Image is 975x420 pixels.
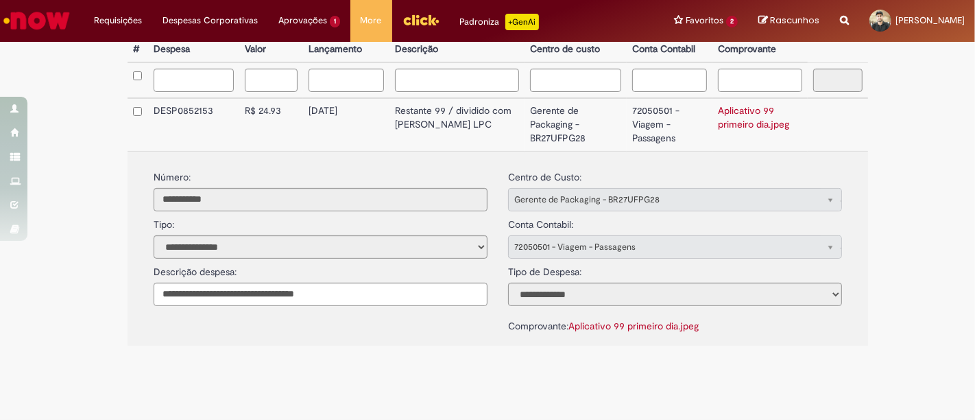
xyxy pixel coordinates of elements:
th: Valor [239,23,303,62]
th: Centro de custo [525,23,627,62]
span: Aprovações [278,14,327,27]
td: Aplicativo 99 primeiro dia.jpeg [712,98,808,151]
th: Conta Contabil [627,23,712,62]
th: Data de Lançamento [303,23,389,62]
th: # [128,23,148,62]
a: 72050501 - Viagem - PassagensLimpar campo conta_contabil [508,235,842,259]
span: 72050501 - Viagem - Passagens [514,236,807,258]
img: ServiceNow [1,7,72,34]
td: Restante 99 / dividido com [PERSON_NAME] LPC [389,98,525,151]
div: Padroniza [460,14,539,30]
span: Gerente de Packaging - BR27UFPG28 [514,189,807,211]
label: Número: [154,171,191,185]
th: Despesa [148,23,239,62]
td: Gerente de Packaging - BR27UFPG28 [525,98,627,151]
div: Comprovante: [508,313,842,334]
th: Comprovante [712,23,808,62]
a: Gerente de Packaging - BR27UFPG28Limpar campo centro_de_custo [508,188,842,211]
label: Descrição despesa: [154,266,237,279]
label: Centro de Custo: [508,164,581,185]
td: 72050501 - Viagem - Passagens [627,98,712,151]
a: Aplicativo 99 primeiro dia.jpeg [718,104,789,130]
label: Tipo: [154,211,174,232]
th: Descrição [389,23,525,62]
span: 2 [726,16,738,27]
span: 1 [330,16,340,27]
span: Despesas Corporativas [162,14,258,27]
span: More [361,14,382,27]
span: Favoritos [686,14,723,27]
a: Aplicativo 99 primeiro dia.jpeg [568,320,699,332]
td: R$ 24.93 [239,98,303,151]
p: +GenAi [505,14,539,30]
span: Requisições [94,14,142,27]
span: Rascunhos [770,14,819,27]
span: [PERSON_NAME] [895,14,965,26]
img: click_logo_yellow_360x200.png [402,10,440,30]
td: DESP0852153 [148,98,239,151]
label: Tipo de Despesa: [508,259,581,279]
td: [DATE] [303,98,389,151]
label: Conta Contabil: [508,211,573,232]
a: Rascunhos [758,14,819,27]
